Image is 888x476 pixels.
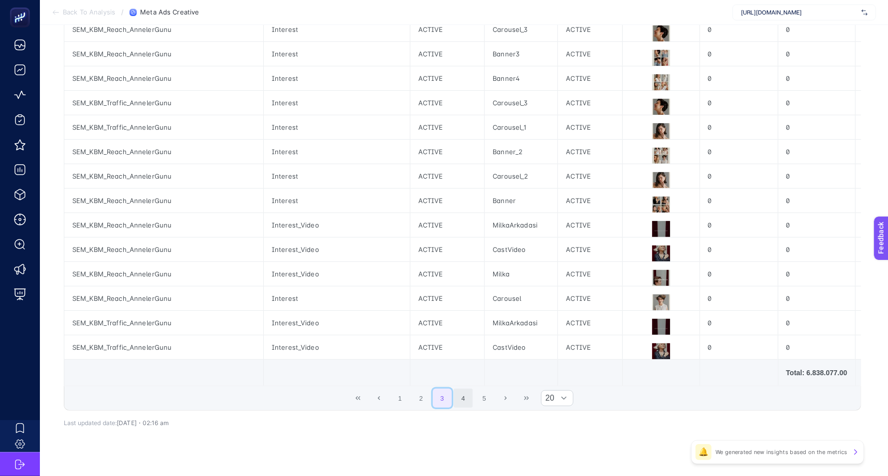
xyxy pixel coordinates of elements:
span: Feedback [6,3,38,11]
div: ACTIVE [410,262,485,286]
div: ACTIVE [558,189,622,213]
div: 0 [700,115,778,139]
div: ACTIVE [410,91,485,115]
div: Interest [264,66,410,90]
div: 0 [700,189,778,213]
div: Milka [485,262,557,286]
div: 0 [700,238,778,261]
div: ACTIVE [410,189,485,213]
div: ACTIVE [558,311,622,335]
div: ACTIVE [410,66,485,90]
div: 0 [778,213,856,237]
div: Banner [485,189,557,213]
div: 0 [700,66,778,90]
div: ACTIVE [410,17,485,41]
div: Interest_Video [264,238,410,261]
div: ACTIVE [558,42,622,66]
div: Carousel_1 [485,115,557,139]
div: SEM_KBM_Traffic_AnnelerGunu [64,115,263,139]
button: First Page [349,389,367,408]
div: Interest [264,17,410,41]
div: ACTIVE [558,286,622,310]
button: 3 [433,389,452,408]
div: 0 [778,164,856,188]
span: [DATE]・02:16 am [117,419,169,427]
div: ACTIVE [410,42,485,66]
div: SEM_KBM_Traffic_AnnelerGunu [64,335,263,359]
div: ACTIVE [558,140,622,164]
div: Carousel_2 [485,164,557,188]
div: 0 [700,335,778,359]
button: Last Page [517,389,536,408]
div: 0 [700,42,778,66]
div: 0 [778,42,856,66]
button: 2 [412,389,431,408]
button: 4 [454,389,473,408]
div: ACTIVE [410,164,485,188]
span: / [121,8,124,16]
div: Interest [264,140,410,164]
div: ACTIVE [410,213,485,237]
div: SEM_KBM_Reach_AnnelerGunu [64,189,263,213]
div: Interest_Video [264,311,410,335]
div: ACTIVE [558,213,622,237]
div: SEM_KBM_Reach_AnnelerGunu [64,262,263,286]
span: Last updated date: [64,419,117,427]
div: SEM_KBM_Traffic_AnnelerGunu [64,311,263,335]
div: Total: 6.838.077.00 [786,368,848,378]
div: ACTIVE [410,238,485,261]
div: SEM_KBM_Reach_AnnelerGunu [64,213,263,237]
div: SEM_KBM_Reach_AnnelerGunu [64,164,263,188]
div: 0 [778,189,856,213]
div: 0 [778,311,856,335]
div: Interest [264,42,410,66]
div: ACTIVE [410,286,485,310]
span: Meta Ads Creative [140,8,199,16]
div: SEM_KBM_Reach_AnnelerGunu [64,66,263,90]
div: Interest [264,164,410,188]
div: 0 [778,335,856,359]
div: 0 [700,17,778,41]
div: 0 [700,164,778,188]
span: Rows per page [541,391,554,406]
div: Interest [264,91,410,115]
div: ACTIVE [558,91,622,115]
div: Interest_Video [264,262,410,286]
div: Carousel_3 [485,17,557,41]
div: Interest_Video [264,213,410,237]
div: 0 [778,115,856,139]
div: MilkaArkadasi [485,311,557,335]
div: 0 [700,213,778,237]
div: 0 [778,262,856,286]
div: Interest [264,115,410,139]
div: CastVideo [485,335,557,359]
div: ACTIVE [410,335,485,359]
button: Previous Page [369,389,388,408]
button: Next Page [496,389,515,408]
div: CastVideo [485,238,557,261]
p: We generated new insights based on the metrics [715,448,848,456]
div: ACTIVE [558,66,622,90]
div: Carousel_3 [485,91,557,115]
div: ACTIVE [558,17,622,41]
div: Banner3 [485,42,557,66]
div: 0 [700,311,778,335]
div: SEM_KBM_Traffic_AnnelerGunu [64,91,263,115]
div: Banner4 [485,66,557,90]
div: ACTIVE [410,140,485,164]
div: ACTIVE [410,115,485,139]
div: SEM_KBM_Reach_AnnelerGunu [64,42,263,66]
div: SEM_KBM_Reach_AnnelerGunu [64,17,263,41]
div: SEM_KBM_Reach_AnnelerGunu [64,238,263,261]
div: Banner_2 [485,140,557,164]
div: 0 [778,91,856,115]
div: 0 [700,262,778,286]
div: ACTIVE [558,115,622,139]
button: 5 [475,389,494,408]
div: 0 [700,286,778,310]
div: 0 [778,238,856,261]
div: 0 [700,140,778,164]
button: 1 [390,389,409,408]
div: Carousel [485,286,557,310]
div: 0 [778,66,856,90]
